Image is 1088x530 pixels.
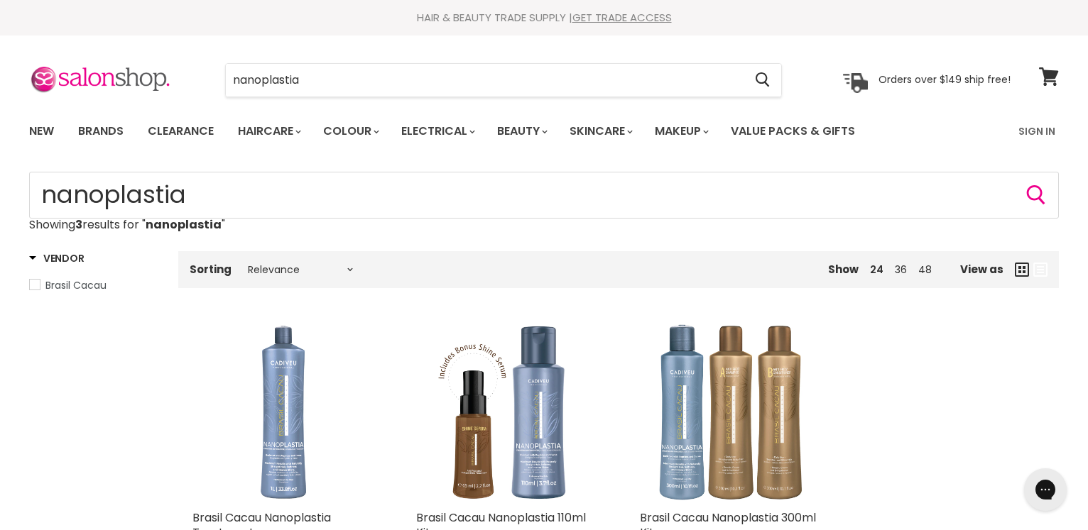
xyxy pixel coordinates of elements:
[225,63,782,97] form: Product
[1025,184,1048,206] button: Search
[895,263,907,277] a: 36
[486,116,556,146] a: Beauty
[226,64,744,96] input: Search
[29,251,84,265] h3: Vendor
[960,263,1003,275] span: View as
[559,116,641,146] a: Skincare
[918,263,932,277] a: 48
[720,116,866,146] a: Value Packs & Gifts
[878,73,1011,86] p: Orders over $149 ship free!
[190,263,232,275] label: Sorting
[644,116,717,146] a: Makeup
[11,111,1077,152] nav: Main
[146,216,222,233] strong: nanoplastia
[391,116,484,146] a: Electrical
[416,322,597,503] img: Brasil Cacau Nanoplastia 110ml Kit
[137,116,224,146] a: Clearance
[870,263,883,277] a: 24
[18,116,65,146] a: New
[75,216,82,233] strong: 3
[1010,116,1064,146] a: Sign In
[227,116,310,146] a: Haircare
[11,11,1077,25] div: HAIR & BEAUTY TRADE SUPPLY |
[572,10,672,25] a: GET TRADE ACCESS
[744,64,781,96] button: Search
[29,172,1059,219] input: Search
[67,116,134,146] a: Brands
[18,111,938,152] ul: Main menu
[828,262,859,277] span: Show
[29,219,1059,231] p: Showing results for " "
[29,172,1059,219] form: Product
[640,322,821,503] img: Brasil Cacau Nanoplastia 300ml Kit
[312,116,388,146] a: Colour
[192,322,374,503] img: Brasil Cacau Nanoplastia Treatment
[29,277,161,293] a: Brasil Cacau
[1017,463,1074,516] iframe: Gorgias live chat messenger
[45,278,107,292] span: Brasil Cacau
